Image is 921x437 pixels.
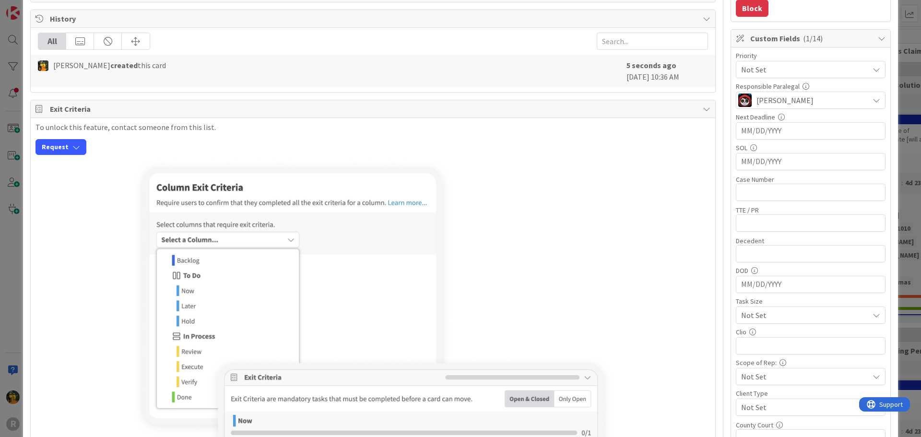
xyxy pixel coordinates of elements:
img: JS [738,94,752,107]
span: History [50,13,698,24]
div: Clio [736,329,886,335]
img: MR [38,60,48,71]
label: County Court [736,421,773,429]
span: [PERSON_NAME] this card [53,59,166,71]
label: TTE / PR [736,206,759,214]
div: All [38,33,66,49]
input: Search... [597,33,708,50]
div: DOD [736,267,886,274]
label: Case Number [736,175,774,184]
div: Responsible Paralegal [736,83,886,90]
div: To unlock this feature, contact someone from this list. [35,123,710,155]
span: Not Set [741,401,864,414]
div: Next Deadline [736,114,886,120]
input: MM/DD/YYYY [741,154,880,170]
label: Decedent [736,236,764,245]
input: MM/DD/YYYY [741,123,880,139]
button: Request [35,139,86,155]
div: Task Size [736,298,886,305]
div: Priority [736,52,886,59]
span: Support [20,1,44,13]
span: Custom Fields [750,33,873,44]
input: MM/DD/YYYY [741,276,880,293]
b: created [110,60,138,70]
span: Not Set [741,370,864,383]
span: Not Set [741,63,864,76]
b: 5 seconds ago [626,60,676,70]
div: Client Type [736,390,886,397]
div: SOL [736,144,886,151]
span: [PERSON_NAME] [756,94,814,106]
span: Exit Criteria [50,103,698,115]
div: Scope of Rep: [736,359,886,366]
div: [DATE] 10:36 AM [626,59,708,83]
span: Not Set [741,308,864,322]
span: ( 1/14 ) [803,34,823,43]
